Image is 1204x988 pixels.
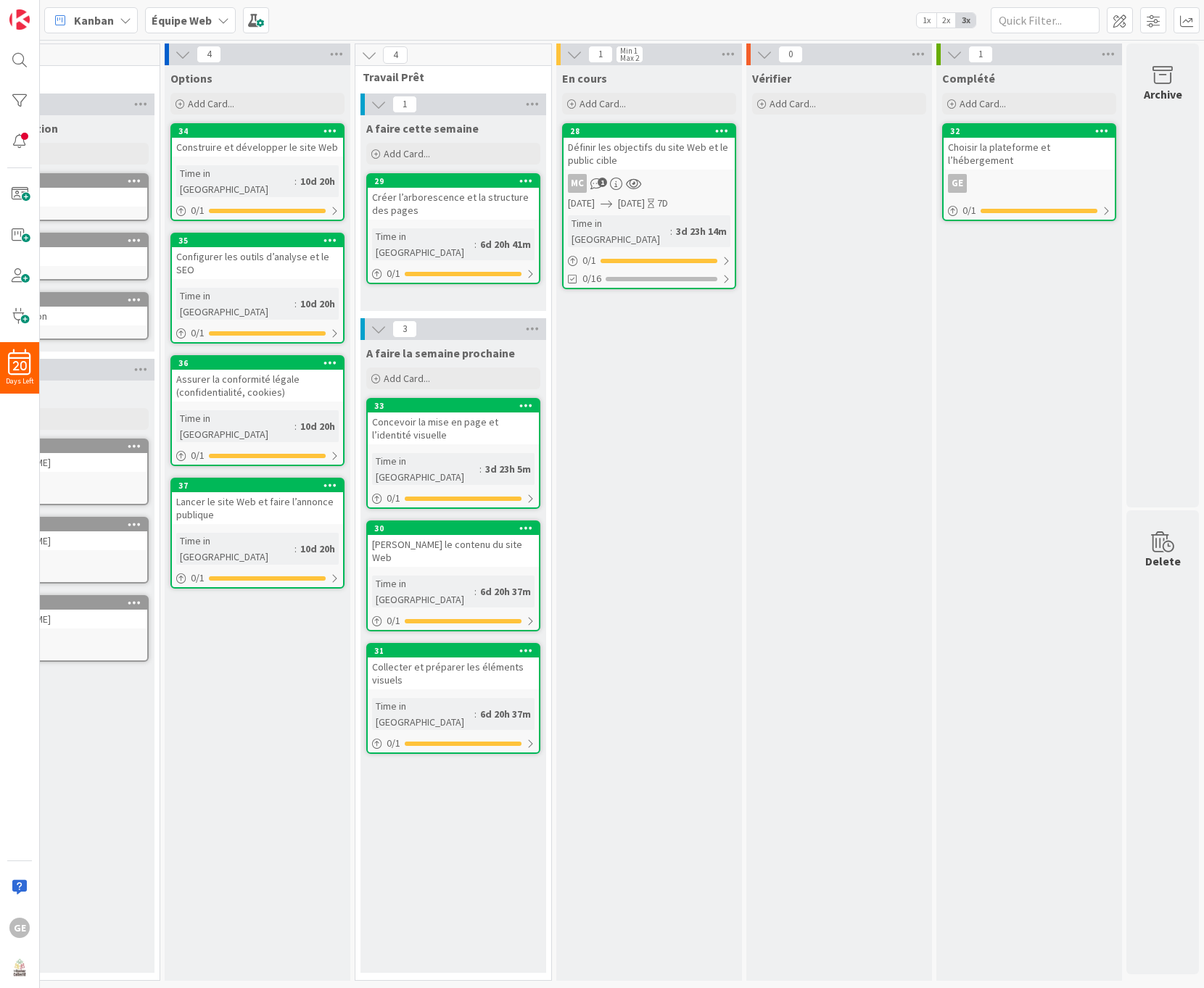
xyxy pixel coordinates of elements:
span: 0 / 1 [191,448,205,463]
span: : [670,223,672,239]
div: 32Choisir la plateforme et l’hébergement [944,125,1115,170]
img: avatar [9,958,30,979]
div: Collecter et préparer les éléments visuels [368,657,539,689]
div: 31 [368,644,539,657]
span: Kanban [74,12,114,29]
div: Construire et développer le site Web [172,138,343,157]
div: 6d 20h 37m [477,584,535,599]
div: 36 [178,358,343,368]
div: Time in [GEOGRAPHIC_DATA] [176,165,294,197]
a: 30[PERSON_NAME] le contenu du site WebTime in [GEOGRAPHIC_DATA]:6d 20h 37m0/1 [366,520,540,631]
div: 34Construire et développer le site Web [172,125,343,157]
div: Configurer les outils d’analyse et le SEO [172,247,343,279]
span: Complété [942,71,995,86]
a: 37Lancer le site Web et faire l’annonce publiqueTime in [GEOGRAPHIC_DATA]:10d 20h0/1 [170,478,345,589]
div: 0/1 [944,202,1115,220]
div: Créer l’arborescence et la structure des pages [368,188,539,220]
div: 7D [657,196,668,211]
span: 4 [383,46,408,64]
div: 30 [374,523,539,534]
div: 28 [570,126,735,136]
div: 0/1 [368,489,539,507]
div: MC [564,174,735,193]
div: 6d 20h 37m [477,706,535,722]
a: 33Concevoir la mise en page et l’identité visuelleTime in [GEOGRAPHIC_DATA]:3d 23h 5m0/1 [366,398,540,509]
div: 0/1 [564,252,735,270]
span: Travail Prêt [363,70,533,84]
span: 0 / 1 [582,253,596,268]
div: Delete [1145,552,1181,570]
div: 6d 20h 41m [477,236,535,252]
div: Time in [GEOGRAPHIC_DATA] [176,410,294,442]
div: 0/1 [368,734,539,752]
span: 2x [936,13,956,28]
span: A faire cette semaine [366,121,479,136]
span: Add Card... [384,147,430,160]
div: MC [568,174,587,193]
span: A faire la semaine prochaine [366,346,515,360]
span: 0/16 [582,271,601,286]
div: Time in [GEOGRAPHIC_DATA] [372,698,474,730]
span: 0 / 1 [191,570,205,586]
div: 37 [172,479,343,492]
span: 20 [13,361,27,371]
span: : [474,706,477,722]
a: 29Créer l’arborescence et la structure des pagesTime in [GEOGRAPHIC_DATA]:6d 20h 41m0/1 [366,173,540,284]
div: 3d 23h 5m [482,461,535,477]
span: Options [170,71,213,86]
span: : [294,296,297,312]
div: 29 [368,175,539,188]
div: 31 [374,646,539,656]
span: 1 [598,178,607,187]
a: 35Configurer les outils d’analyse et le SEOTime in [GEOGRAPHIC_DATA]:10d 20h0/1 [170,233,345,344]
div: [PERSON_NAME] le contenu du site Web [368,535,539,567]
a: 34Construire et développer le site WebTime in [GEOGRAPHIC_DATA]:10d 20h0/1 [170,123,345,221]
span: : [474,584,477,599]
div: 0/1 [368,612,539,630]
div: Time in [GEOGRAPHIC_DATA] [372,453,479,485]
span: [DATE] [568,196,595,211]
span: : [294,541,297,557]
div: Max 2 [620,54,639,62]
span: 1x [917,13,936,28]
div: GE [948,174,967,193]
span: Add Card... [580,97,626,110]
input: Quick Filter... [991,7,1100,33]
div: 0/1 [172,569,343,587]
div: Concevoir la mise en page et l’identité visuelle [368,412,539,444]
span: : [294,173,297,189]
div: GE [944,174,1115,193]
span: 0 / 1 [387,491,400,506]
span: 3 [392,320,417,338]
div: Choisir la plateforme et l’hébergement [944,138,1115,170]
a: 32Choisir la plateforme et l’hébergementGE0/1 [942,123,1116,221]
div: 33 [374,401,539,411]
span: Add Card... [960,97,1006,110]
div: Time in [GEOGRAPHIC_DATA] [568,215,670,247]
span: : [479,461,482,477]
div: Assurer la conformité légale (confidentialité, cookies) [172,370,343,402]
div: Time in [GEOGRAPHIC_DATA] [372,228,474,260]
div: 36 [172,357,343,370]
span: 1 [968,46,993,63]
span: Add Card... [384,372,430,385]
div: 28Définir les objectifs du site Web et le public cible [564,125,735,170]
span: 4 [197,46,221,63]
div: 29 [374,176,539,186]
div: GE [9,918,30,938]
span: 1 [392,96,417,113]
div: 10d 20h [297,418,339,434]
span: [DATE] [618,196,645,211]
div: Archive [1144,86,1182,103]
div: 0/1 [368,265,539,283]
a: 31Collecter et préparer les éléments visuelsTime in [GEOGRAPHIC_DATA]:6d 20h 37m0/1 [366,643,540,754]
span: 0 / 1 [387,736,400,751]
span: 1 [588,46,613,63]
div: 32 [950,126,1115,136]
a: 36Assurer la conformité légale (confidentialité, cookies)Time in [GEOGRAPHIC_DATA]:10d 20h0/1 [170,355,345,466]
div: 36Assurer la conformité légale (confidentialité, cookies) [172,357,343,402]
div: Lancer le site Web et faire l’annonce publique [172,492,343,524]
span: : [474,236,477,252]
div: 31Collecter et préparer les éléments visuels [368,644,539,689]
div: 0/1 [172,324,343,342]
